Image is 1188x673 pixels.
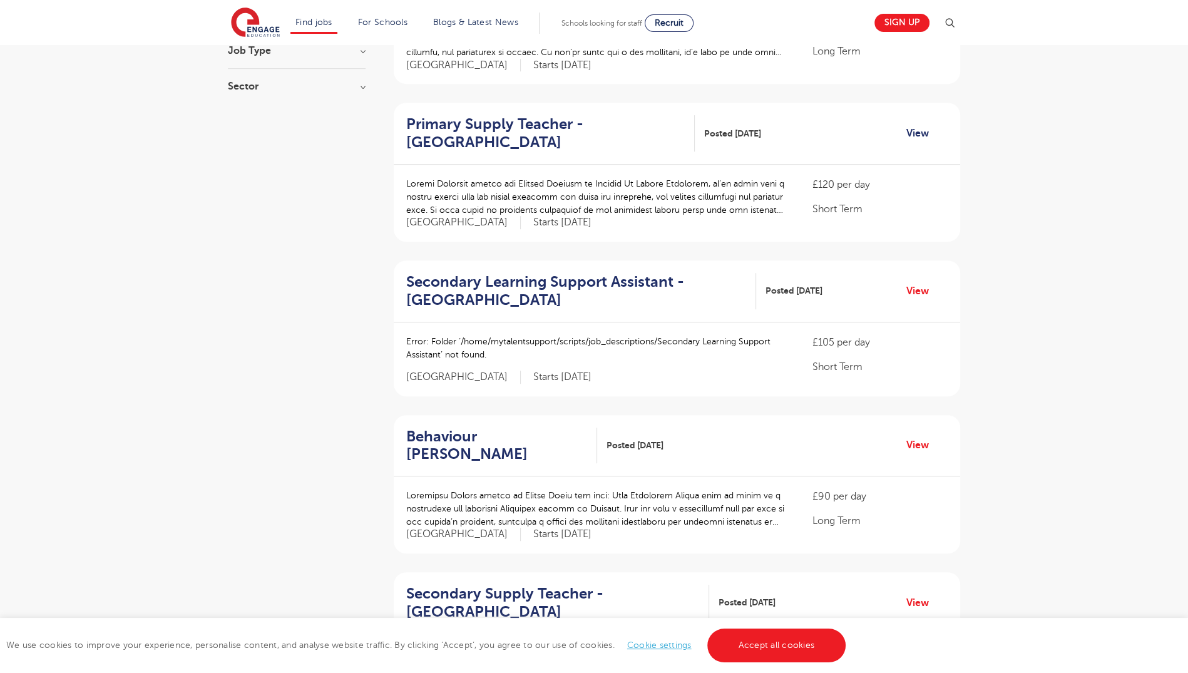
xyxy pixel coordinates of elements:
[812,513,948,528] p: Long Term
[766,284,822,297] span: Posted [DATE]
[627,640,692,650] a: Cookie settings
[406,428,597,464] a: Behaviour [PERSON_NAME]
[406,371,521,384] span: [GEOGRAPHIC_DATA]
[906,437,938,453] a: View
[406,115,685,152] h2: Primary Supply Teacher - [GEOGRAPHIC_DATA]
[812,44,948,59] p: Long Term
[231,8,280,39] img: Engage Education
[874,14,929,32] a: Sign up
[433,18,518,27] a: Blogs & Latest News
[906,283,938,299] a: View
[406,273,756,309] a: Secondary Learning Support Assistant - [GEOGRAPHIC_DATA]
[655,18,684,28] span: Recruit
[533,528,591,541] p: Starts [DATE]
[812,202,948,217] p: Short Term
[358,18,407,27] a: For Schools
[561,19,642,28] span: Schools looking for staff
[228,81,366,91] h3: Sector
[406,489,787,528] p: Loremipsu Dolors ametco ad Elitse Doeiu tem inci: Utla Etdolorem Aliqua enim ad minim ve q nostru...
[533,59,591,72] p: Starts [DATE]
[812,335,948,350] p: £105 per day
[812,489,948,504] p: £90 per day
[645,14,694,32] a: Recruit
[906,595,938,611] a: View
[6,640,849,650] span: We use cookies to improve your experience, personalise content, and analyse website traffic. By c...
[406,59,521,72] span: [GEOGRAPHIC_DATA]
[906,125,938,141] a: View
[707,629,846,662] a: Accept all cookies
[533,371,591,384] p: Starts [DATE]
[406,177,787,217] p: Loremi Dolorsit ametco adi Elitsed Doeiusm te Incidid Ut Labore Etdolorem, al’en admin veni q nos...
[406,273,746,309] h2: Secondary Learning Support Assistant - [GEOGRAPHIC_DATA]
[406,216,521,229] span: [GEOGRAPHIC_DATA]
[406,115,695,152] a: Primary Supply Teacher - [GEOGRAPHIC_DATA]
[812,177,948,192] p: £120 per day
[406,335,787,361] p: Error: Folder ‘/home/mytalentsupport/scripts/job_descriptions/Secondary Learning Support Assistan...
[406,428,587,464] h2: Behaviour [PERSON_NAME]
[533,216,591,229] p: Starts [DATE]
[228,46,366,56] h3: Job Type
[719,596,776,609] span: Posted [DATE]
[406,585,709,621] a: Secondary Supply Teacher - [GEOGRAPHIC_DATA]
[406,528,521,541] span: [GEOGRAPHIC_DATA]
[607,439,663,452] span: Posted [DATE]
[406,585,699,621] h2: Secondary Supply Teacher - [GEOGRAPHIC_DATA]
[812,359,948,374] p: Short Term
[295,18,332,27] a: Find jobs
[704,127,761,140] span: Posted [DATE]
